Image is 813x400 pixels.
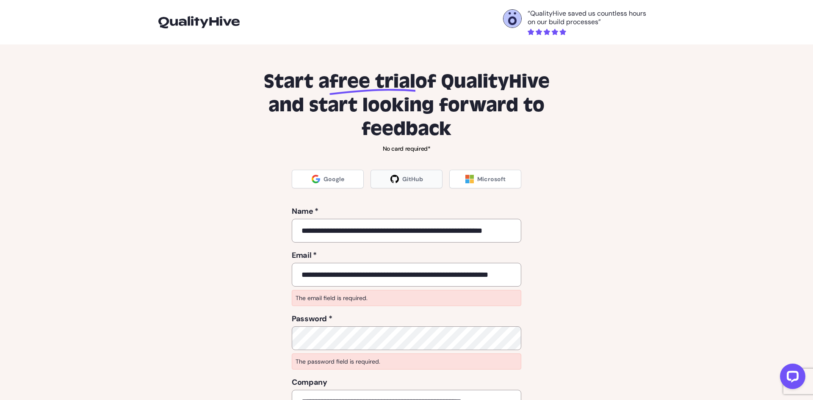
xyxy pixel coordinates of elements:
label: Email * [292,249,521,261]
label: Password * [292,313,521,325]
span: Start a [264,70,329,94]
label: Company [292,376,521,388]
a: Google [292,170,364,188]
span: Google [324,175,344,183]
a: Microsoft [449,170,521,188]
span: Microsoft [477,175,506,183]
a: GitHub [371,170,442,188]
img: Otelli Design [503,10,521,28]
span: free trial [329,70,415,94]
iframe: LiveChat chat widget [773,360,809,396]
p: The password field is required. [292,353,521,370]
p: The email field is required. [292,290,521,306]
p: No card required* [251,144,562,153]
img: logo-icon [158,16,240,28]
span: of QualityHive and start looking forward to feedback [268,70,550,141]
label: Name * [292,205,521,217]
p: “QualityHive saved us countless hours on our build processes” [528,9,655,26]
span: GitHub [402,175,423,183]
